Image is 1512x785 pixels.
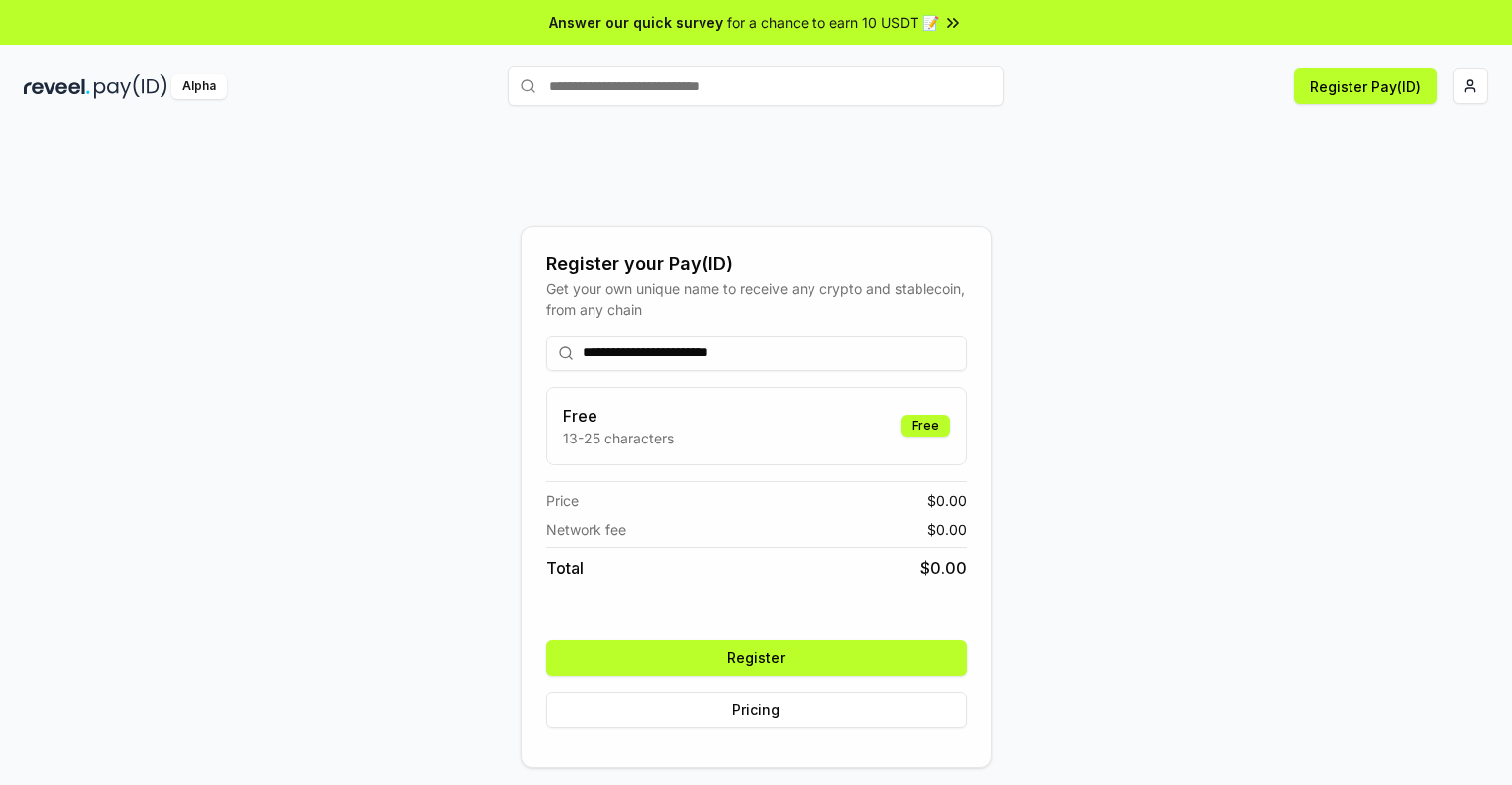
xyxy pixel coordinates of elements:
[546,692,967,728] button: Pricing
[927,519,967,540] span: $ 0.00
[563,428,674,448] p: 13-25 characters
[546,490,579,511] span: Price
[727,12,939,33] span: for a chance to earn 10 USDT 📝
[549,12,723,33] span: Answer our quick survey
[901,415,950,437] div: Free
[546,556,584,580] span: Total
[546,278,967,320] div: Get your own unique name to receive any crypto and stablecoin, from any chain
[1294,68,1437,104] button: Register Pay(ID)
[920,556,967,580] span: $ 0.00
[927,490,967,511] span: $ 0.00
[563,404,674,428] h3: Free
[171,74,227,99] div: Alpha
[546,250,967,278] div: Register your Pay(ID)
[546,519,626,540] span: Network fee
[94,74,167,99] img: pay_id
[24,74,90,99] img: reveel_dark
[546,640,967,676] button: Register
